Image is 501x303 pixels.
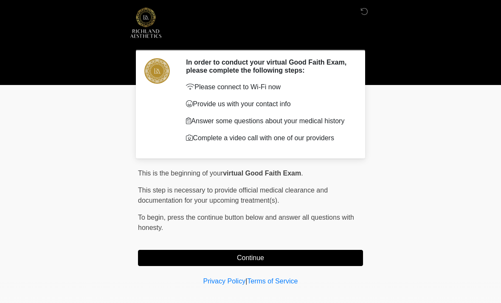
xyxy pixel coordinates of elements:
span: . [301,170,303,177]
span: To begin, [138,214,167,221]
button: Continue [138,250,363,266]
a: | [245,278,247,285]
p: Please connect to Wi-Fi now [186,82,350,92]
img: Richland Aesthetics Logo [129,6,162,39]
a: Terms of Service [247,278,298,285]
img: Agent Avatar [144,58,170,84]
span: press the continue button below and answer all questions with honesty. [138,214,354,231]
h2: In order to conduct your virtual Good Faith Exam, please complete the following steps: [186,58,350,74]
strong: virtual Good Faith Exam [223,170,301,177]
p: Complete a video call with one of our providers [186,133,350,143]
span: This is the beginning of your [138,170,223,177]
p: Answer some questions about your medical history [186,116,350,126]
span: This step is necessary to provide official medical clearance and documentation for your upcoming ... [138,187,328,204]
p: Provide us with your contact info [186,99,350,109]
a: Privacy Policy [203,278,246,285]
